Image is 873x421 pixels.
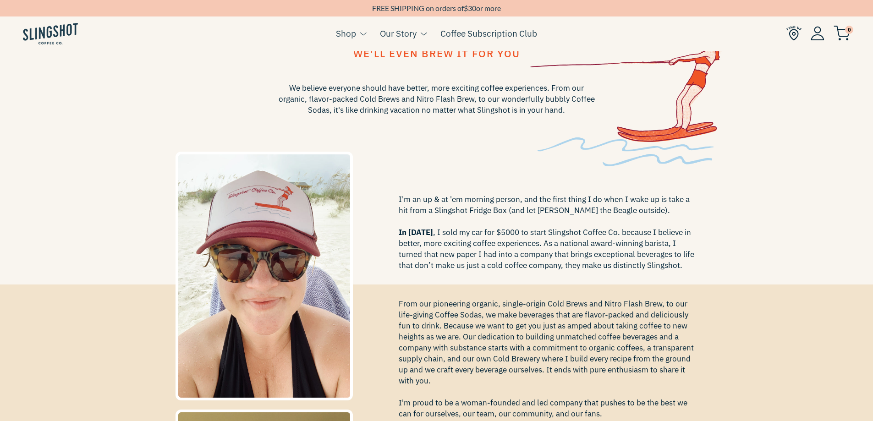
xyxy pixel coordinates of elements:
span: We believe everyone should have better, more exciting coffee experiences. From our organic, flavo... [276,82,597,115]
a: Shop [336,27,356,40]
span: 30 [468,4,476,12]
span: $ [464,4,468,12]
span: 0 [845,26,853,34]
a: 0 [834,28,850,39]
span: I'm an up & at 'em morning person, and the first thing I do when I wake up is take a hit from a S... [399,194,698,271]
img: jenny-1635967602210_376x.jpg [176,152,353,400]
span: In [DATE] [399,227,433,237]
img: Find Us [786,26,802,41]
span: We'll even brew it for you [353,47,520,60]
img: cart [834,26,850,41]
img: Account [811,26,824,40]
a: Our Story [380,27,417,40]
a: Coffee Subscription Club [440,27,537,40]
